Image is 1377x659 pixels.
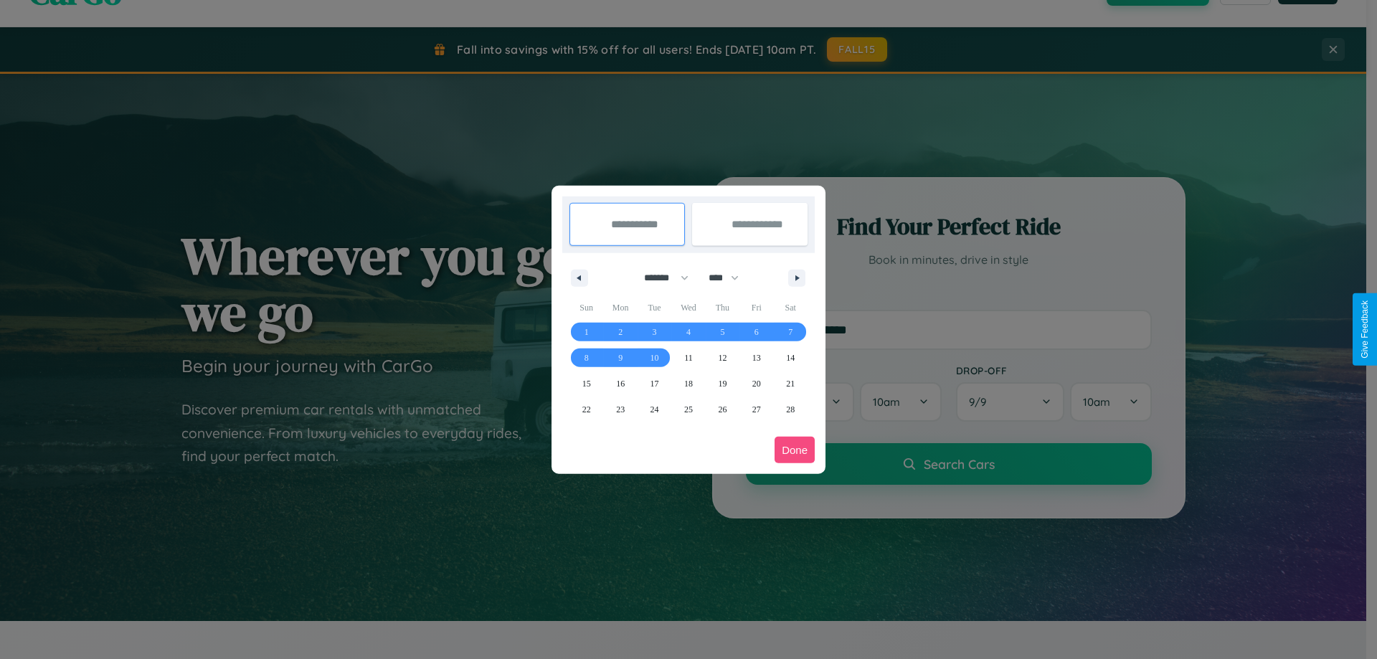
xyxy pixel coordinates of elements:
span: 21 [786,371,795,397]
button: 5 [706,319,739,345]
span: 23 [616,397,625,422]
button: 21 [774,371,808,397]
span: 19 [718,371,727,397]
span: 24 [650,397,659,422]
span: 15 [582,371,591,397]
button: 22 [569,397,603,422]
button: 9 [603,345,637,371]
span: 16 [616,371,625,397]
span: 4 [686,319,691,345]
span: 28 [786,397,795,422]
button: 8 [569,345,603,371]
span: 17 [650,371,659,397]
span: 26 [718,397,727,422]
button: 27 [739,397,773,422]
span: 22 [582,397,591,422]
span: 25 [684,397,693,422]
span: 11 [684,345,693,371]
span: 14 [786,345,795,371]
button: 3 [638,319,671,345]
span: 6 [754,319,759,345]
span: 2 [618,319,623,345]
button: 13 [739,345,773,371]
span: 9 [618,345,623,371]
button: Done [775,437,815,463]
span: Mon [603,296,637,319]
div: Give Feedback [1360,300,1370,359]
button: 16 [603,371,637,397]
span: Thu [706,296,739,319]
span: 8 [585,345,589,371]
span: 10 [650,345,659,371]
button: 20 [739,371,773,397]
span: 18 [684,371,693,397]
span: 20 [752,371,761,397]
button: 1 [569,319,603,345]
span: 13 [752,345,761,371]
button: 17 [638,371,671,397]
button: 11 [671,345,705,371]
span: 1 [585,319,589,345]
button: 28 [774,397,808,422]
button: 10 [638,345,671,371]
button: 25 [671,397,705,422]
button: 15 [569,371,603,397]
button: 6 [739,319,773,345]
span: 12 [718,345,727,371]
span: 3 [653,319,657,345]
span: 27 [752,397,761,422]
button: 26 [706,397,739,422]
span: Tue [638,296,671,319]
button: 19 [706,371,739,397]
button: 23 [603,397,637,422]
button: 12 [706,345,739,371]
span: 5 [720,319,724,345]
button: 4 [671,319,705,345]
button: 14 [774,345,808,371]
button: 7 [774,319,808,345]
button: 2 [603,319,637,345]
span: Sun [569,296,603,319]
button: 24 [638,397,671,422]
span: Sat [774,296,808,319]
span: Fri [739,296,773,319]
span: 7 [788,319,792,345]
span: Wed [671,296,705,319]
button: 18 [671,371,705,397]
